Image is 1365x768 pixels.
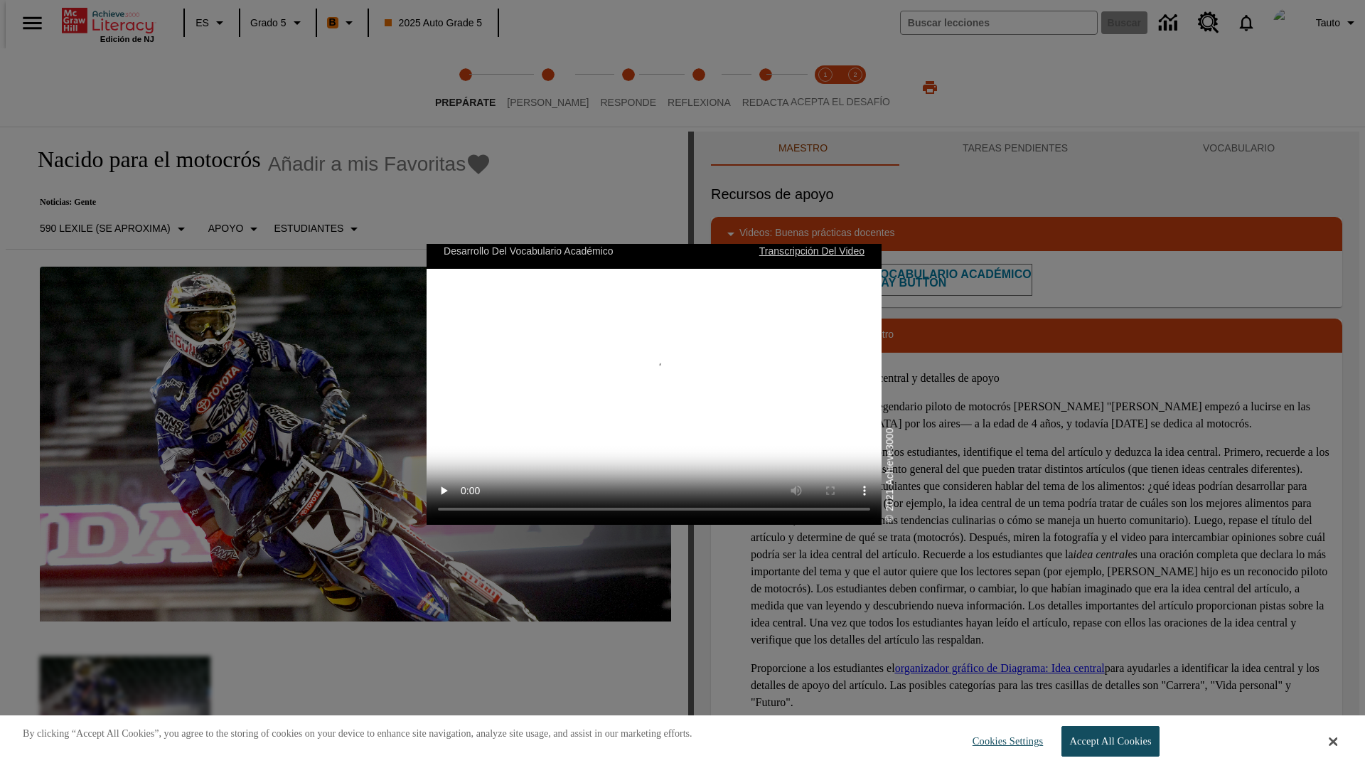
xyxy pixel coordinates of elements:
p: © [882,511,897,521]
button: Cookies Settings [960,727,1049,756]
a: transcripción del video [759,245,864,257]
button: Accept All Cookies [1061,726,1159,757]
p: Desarrollo del vocabulario académico [444,244,614,269]
p: Achieve3000 [882,424,897,485]
p: 2021 [882,485,897,511]
p: By clicking “Accept All Cookies”, you agree to the storing of cookies on your device to enhance s... [23,727,692,741]
button: Close [1329,735,1337,748]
